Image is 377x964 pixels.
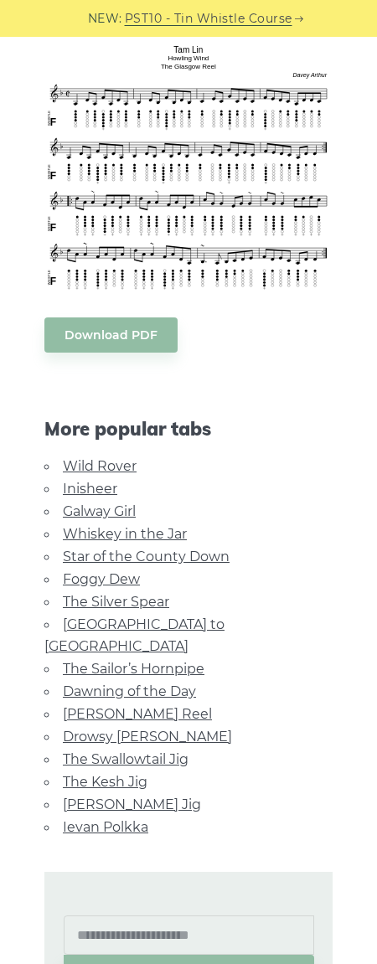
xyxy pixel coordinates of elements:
a: PST10 - Tin Whistle Course [125,9,292,28]
a: [PERSON_NAME] Jig [63,796,201,812]
a: Dawning of the Day [63,683,196,699]
a: Galway Girl [63,503,136,519]
a: Star of the County Down [63,549,230,564]
a: The Silver Spear [63,594,169,610]
a: Foggy Dew [63,571,140,587]
a: The Swallowtail Jig [63,751,188,767]
img: Tam Lin Tin Whistle Tabs & Sheet Music [44,42,333,292]
a: Inisheer [63,481,117,497]
span: NEW: [88,9,122,28]
a: [PERSON_NAME] Reel [63,706,212,722]
a: [GEOGRAPHIC_DATA] to [GEOGRAPHIC_DATA] [44,616,225,654]
a: Whiskey in the Jar [63,526,187,542]
span: More popular tabs [44,418,333,440]
a: Drowsy [PERSON_NAME] [63,729,232,745]
a: Download PDF [44,317,178,353]
a: Wild Rover [63,458,137,474]
a: The Sailor’s Hornpipe [63,661,204,677]
a: Ievan Polkka [63,819,148,835]
a: The Kesh Jig [63,774,147,790]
